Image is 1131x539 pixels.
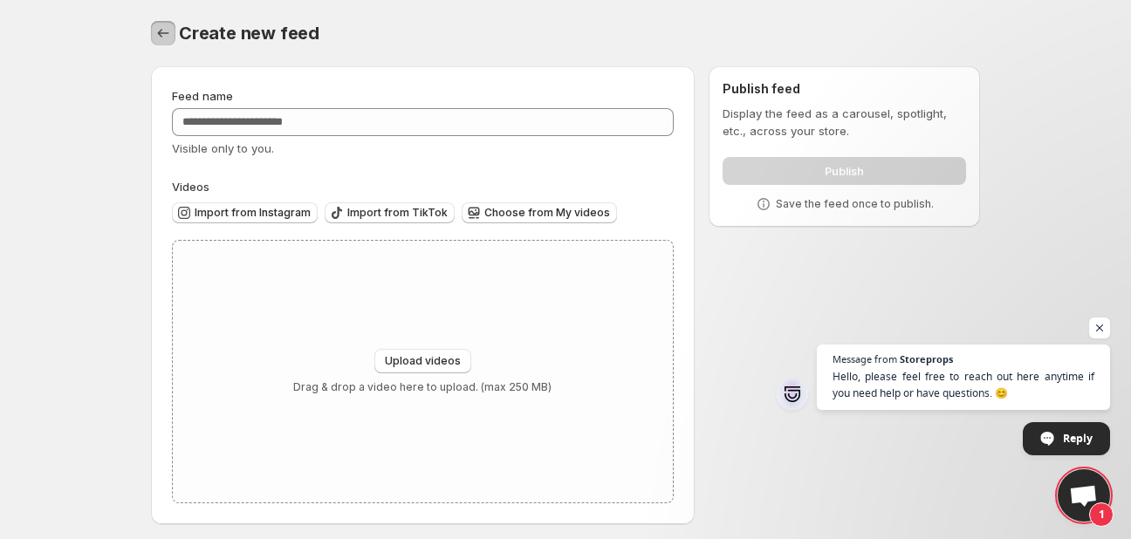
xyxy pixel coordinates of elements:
span: 1 [1089,502,1114,527]
button: Choose from My videos [462,202,617,223]
p: Drag & drop a video here to upload. (max 250 MB) [293,380,552,394]
p: Save the feed once to publish. [776,197,934,211]
a: Open chat [1058,469,1110,522]
span: Storeprops [900,354,953,364]
span: Import from Instagram [195,206,311,220]
span: Videos [172,180,209,194]
button: Import from Instagram [172,202,318,223]
span: Import from TikTok [347,206,448,220]
p: Display the feed as a carousel, spotlight, etc., across your store. [723,105,966,140]
span: Choose from My videos [484,206,610,220]
button: Import from TikTok [325,202,455,223]
span: Feed name [172,89,233,103]
button: Upload videos [374,349,471,373]
h2: Publish feed [723,80,966,98]
button: Settings [151,21,175,45]
span: Visible only to you. [172,141,274,155]
span: Message from [833,354,897,364]
span: Reply [1063,423,1093,454]
span: Upload videos [385,354,461,368]
span: Hello, please feel free to reach out here anytime if you need help or have questions. 😊 [833,368,1094,401]
span: Create new feed [179,23,319,44]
